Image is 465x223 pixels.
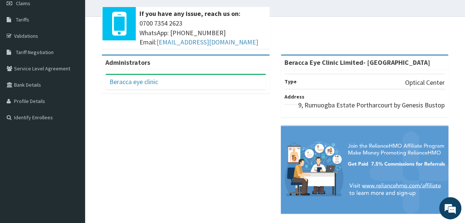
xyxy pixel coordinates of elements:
p: Optical Center [405,78,445,87]
span: Tariffs [16,16,29,23]
b: Administrators [105,58,150,67]
p: 9, Rumuogba Estate Portharcourt by Genesis Bustop [298,100,445,110]
span: 0700 7354 2623 WhatsApp: [PHONE_NUMBER] Email: [139,19,266,47]
a: [EMAIL_ADDRESS][DOMAIN_NAME] [156,38,258,46]
b: If you have any issue, reach us on: [139,9,240,18]
a: Beracca eye clinic [109,77,158,86]
strong: Beracca Eye Clinic Limited- [GEOGRAPHIC_DATA] [284,58,430,67]
span: Tariff Negotiation [16,49,54,56]
img: provider-team-banner.png [281,126,449,214]
b: Type [284,78,297,85]
b: Address [284,93,304,100]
